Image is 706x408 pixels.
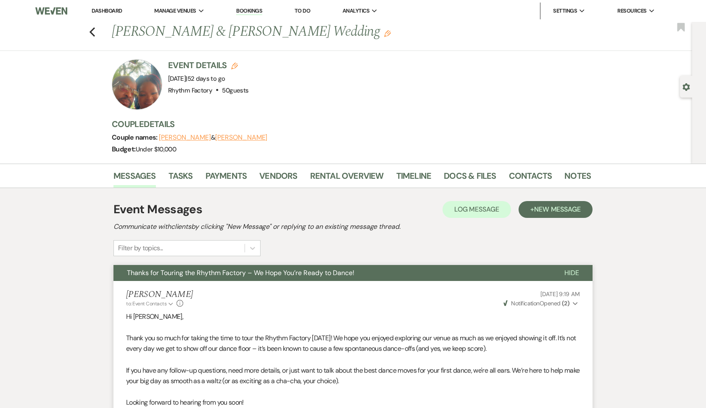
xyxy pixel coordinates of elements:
[444,169,496,188] a: Docs & Files
[454,205,499,214] span: Log Message
[159,134,211,141] button: [PERSON_NAME]
[540,290,580,298] span: [DATE] 9:19 AM
[35,2,67,20] img: Weven Logo
[236,7,262,15] a: Bookings
[169,169,193,188] a: Tasks
[502,299,580,308] button: NotificationOpened (2)
[127,268,354,277] span: Thanks for Touring the Rhythm Factory – We Hope You’re Ready to Dance!
[215,134,267,141] button: [PERSON_NAME]
[534,205,581,214] span: New Message
[126,300,166,307] span: to: Event Contacts
[92,7,122,14] a: Dashboard
[396,169,432,188] a: Timeline
[126,300,174,307] button: to: Event Contacts
[187,74,225,83] span: 52 days to go
[168,74,225,83] span: [DATE]
[384,29,391,37] button: Edit
[113,222,593,232] h2: Communicate with clients by clicking "New Message" or replying to an existing message thread.
[136,145,176,154] span: Under $10,000
[112,145,136,154] span: Budget:
[310,169,384,188] a: Rental Overview
[112,22,488,42] h1: [PERSON_NAME] & [PERSON_NAME] Wedding
[553,7,577,15] span: Settings
[509,169,552,188] a: Contacts
[443,201,511,218] button: Log Message
[126,333,580,354] p: Thank you so much for taking the time to tour the Rhythm Factory [DATE]! We hope you enjoyed expl...
[551,265,593,281] button: Hide
[112,118,582,130] h3: Couple Details
[511,299,539,307] span: Notification
[222,86,248,95] span: 50 guests
[682,82,690,90] button: Open lead details
[113,201,202,218] h1: Event Messages
[159,133,267,142] span: &
[186,74,225,83] span: |
[205,169,247,188] a: Payments
[259,169,297,188] a: Vendors
[126,365,580,387] p: If you have any follow-up questions, need more details, or just want to talk about the best dance...
[564,169,591,188] a: Notes
[564,268,579,277] span: Hide
[168,59,248,71] h3: Event Details
[617,7,646,15] span: Resources
[126,397,580,408] p: Looking forward to hearing from you soon!
[126,311,580,322] p: Hi [PERSON_NAME],
[562,299,569,307] strong: ( 2 )
[342,7,369,15] span: Analytics
[113,169,156,188] a: Messages
[168,86,212,95] span: Rhythm Factory
[112,133,159,142] span: Couple names:
[295,7,310,14] a: To Do
[154,7,196,15] span: Manage Venues
[126,289,193,300] h5: [PERSON_NAME]
[118,243,163,253] div: Filter by topics...
[519,201,593,218] button: +New Message
[113,265,551,281] button: Thanks for Touring the Rhythm Factory – We Hope You’re Ready to Dance!
[503,299,569,307] span: Opened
